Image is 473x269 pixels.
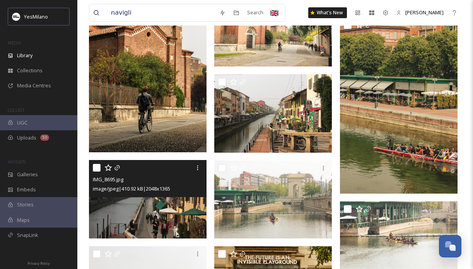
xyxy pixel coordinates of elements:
img: IMG_8695.jpg [89,160,207,238]
span: Library [17,52,32,59]
span: UGC [17,119,27,126]
span: Stories [17,201,34,208]
img: IMG_8693.jpg [214,74,332,153]
span: image/jpeg | 410.92 kB | 2048 x 1365 [93,185,170,192]
div: 🇬🇧 [267,6,281,20]
a: Privacy Policy [27,258,50,267]
span: Galleries [17,171,38,178]
span: Uploads [17,134,36,141]
span: YesMilano [24,13,48,20]
span: [PERSON_NAME] [405,9,444,16]
input: Search your library [107,4,215,21]
img: IMG_8689.jpg [340,17,458,194]
div: 50 [40,134,49,141]
img: Logo%20YesMilano%40150x.png [12,13,20,20]
div: Search [243,5,267,20]
span: Media Centres [17,82,51,89]
span: IMG_8695.jpg [93,176,123,183]
img: IMG_8678.jpg [214,160,332,239]
span: WIDGETS [8,159,26,165]
a: What's New [308,7,347,18]
span: COLLECT [8,107,24,113]
button: Open Chat [439,235,461,257]
span: Embeds [17,186,36,193]
span: Collections [17,67,43,74]
span: Privacy Policy [27,261,50,266]
span: MEDIA [8,40,21,46]
a: [PERSON_NAME] [393,5,447,20]
span: SnapLink [17,232,38,239]
span: Maps [17,216,30,224]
